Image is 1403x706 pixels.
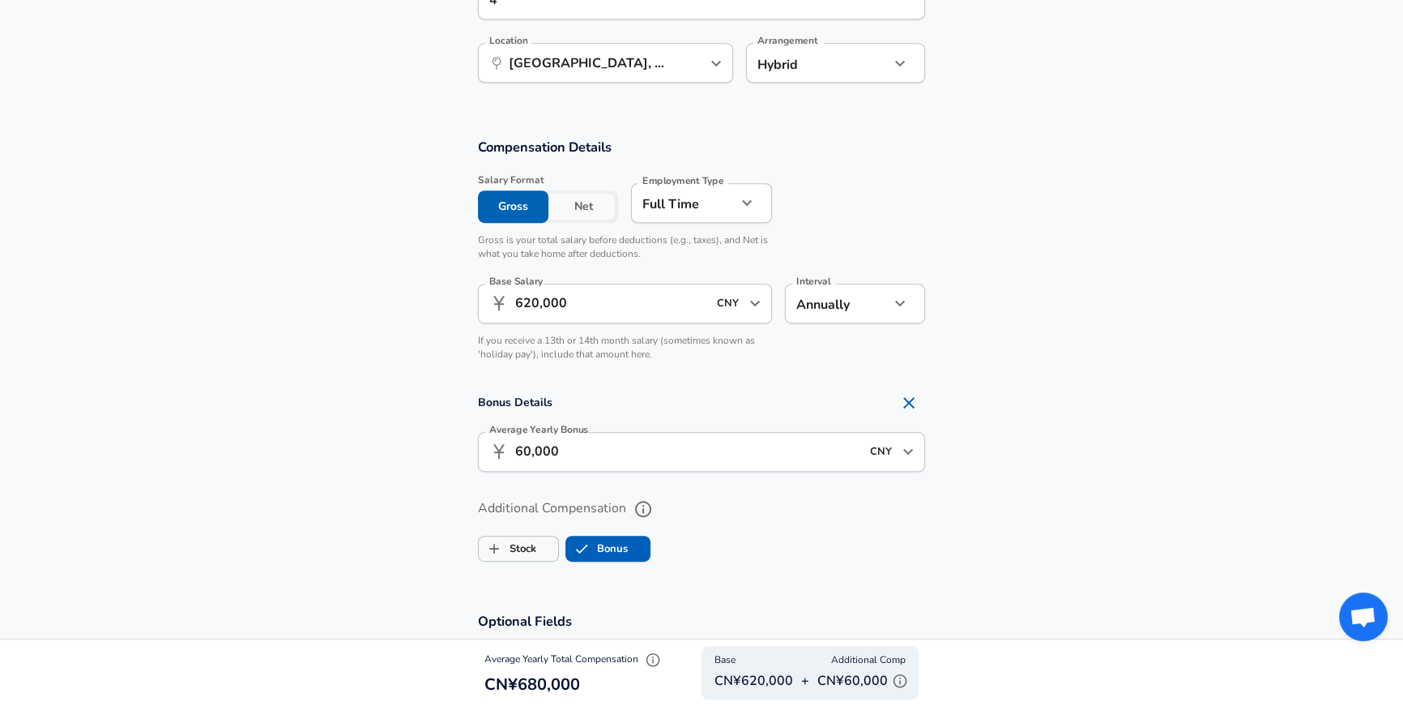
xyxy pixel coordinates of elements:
[796,276,831,286] label: Interval
[548,190,619,223] button: Net
[801,671,809,691] p: +
[566,533,597,564] span: Bonus
[478,612,925,631] h3: Optional Fields
[478,190,548,223] button: Gross
[1339,593,1388,641] div: Open chat
[489,276,543,286] label: Base Salary
[865,439,898,464] input: USD
[489,425,588,434] label: Average Yearly Bonus
[785,284,889,323] div: Annually
[744,292,766,314] button: Open
[565,536,650,562] button: BonusBonus
[484,653,665,665] span: Average Yearly Total Compensation
[478,334,772,362] p: If you receive a 13th or 14th month salary (sometimes known as 'holiday pay'), include that amoun...
[478,536,559,562] button: StockStock
[712,291,744,316] input: USD
[629,495,657,523] button: help
[479,533,510,564] span: Stock
[478,495,925,523] label: Additional Compensation
[641,648,665,672] button: Explain Total Compensation
[478,173,618,187] span: Salary Format
[631,183,736,223] div: Full Time
[478,233,772,261] p: Gross is your total salary before deductions (e.g., taxes), and Net is what you take home after d...
[515,432,860,472] input: 15,000
[515,284,707,323] input: 100,000
[705,52,727,75] button: Open
[478,138,925,156] h3: Compensation Details
[817,669,912,693] p: CN¥60,000
[897,440,919,463] button: Open
[489,36,527,45] label: Location
[478,387,925,419] h4: Bonus Details
[566,533,628,564] label: Bonus
[831,653,906,669] span: Additional Comp
[757,36,817,45] label: Arrangement
[893,387,925,419] button: Remove Section
[642,176,724,186] label: Employment Type
[714,671,793,691] p: CN¥620,000
[714,653,736,669] span: Base
[746,43,865,83] div: Hybrid
[888,669,912,693] button: Explain Additional Compensation
[479,533,536,564] label: Stock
